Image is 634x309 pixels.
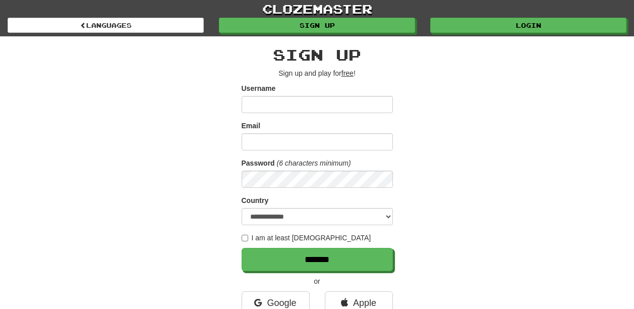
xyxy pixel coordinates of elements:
[277,159,351,167] em: (6 characters minimum)
[341,69,354,77] u: free
[242,83,276,93] label: Username
[242,233,371,243] label: I am at least [DEMOGRAPHIC_DATA]
[242,68,393,78] p: Sign up and play for !
[430,18,626,33] a: Login
[242,235,248,241] input: I am at least [DEMOGRAPHIC_DATA]
[219,18,415,33] a: Sign up
[242,276,393,286] p: or
[242,158,275,168] label: Password
[8,18,204,33] a: Languages
[242,121,260,131] label: Email
[242,46,393,63] h2: Sign up
[242,195,269,205] label: Country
